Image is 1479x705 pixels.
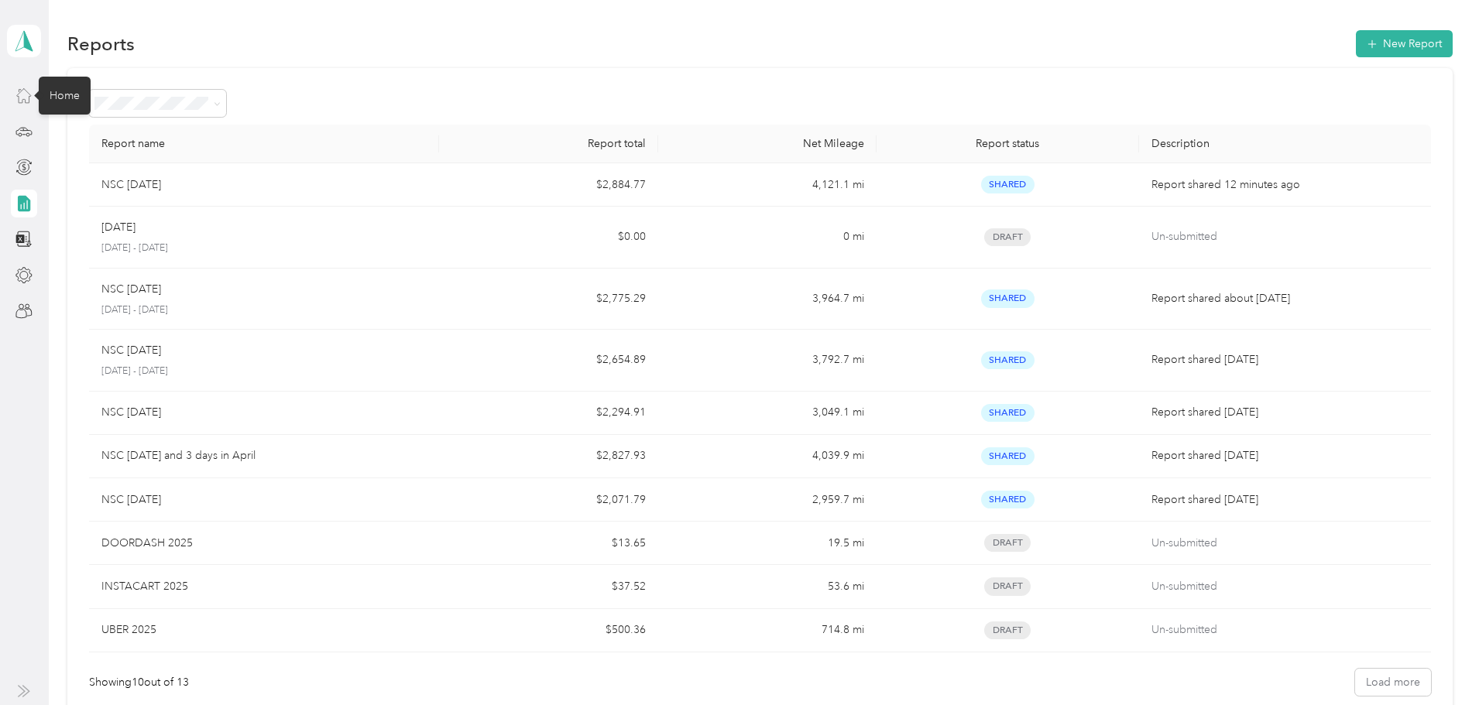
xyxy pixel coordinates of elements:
[101,176,161,193] p: NSC [DATE]
[439,125,657,163] th: Report total
[1151,491,1419,508] p: Report shared [DATE]
[101,404,161,421] p: NSC [DATE]
[1151,578,1419,595] p: Un-submitted
[658,330,877,392] td: 3,792.7 mi
[1151,290,1419,307] p: Report shared about [DATE]
[981,289,1035,307] span: Shared
[101,219,136,236] p: [DATE]
[439,330,657,392] td: $2,654.89
[101,364,427,378] p: [DATE] - [DATE]
[889,137,1127,150] div: Report status
[1139,125,1431,163] th: Description
[658,478,877,522] td: 2,959.7 mi
[1151,404,1419,421] p: Report shared [DATE]
[439,565,657,608] td: $37.52
[101,578,188,595] p: INSTACART 2025
[101,621,156,638] p: UBER 2025
[981,351,1035,369] span: Shared
[981,176,1035,193] span: Shared
[101,342,161,359] p: NSC [DATE]
[101,241,427,255] p: [DATE] - [DATE]
[101,535,193,552] p: DOORDASH 2025
[101,303,427,317] p: [DATE] - [DATE]
[658,269,877,330] td: 3,964.7 mi
[658,435,877,478] td: 4,039.9 mi
[981,404,1035,422] span: Shared
[1392,618,1479,705] iframe: Everlance-gr Chat Button Frame
[439,435,657,478] td: $2,827.93
[1151,351,1419,368] p: Report shared [DATE]
[101,447,256,464] p: NSC [DATE] and 3 days in April
[1151,535,1419,552] p: Un-submitted
[658,163,877,207] td: 4,121.1 mi
[984,621,1031,639] span: Draft
[1151,447,1419,464] p: Report shared [DATE]
[981,491,1035,508] span: Shared
[1151,228,1419,245] p: Un-submitted
[39,77,91,115] div: Home
[1355,669,1431,696] button: Load more
[101,491,161,508] p: NSC [DATE]
[67,36,135,52] h1: Reports
[658,207,877,269] td: 0 mi
[658,565,877,608] td: 53.6 mi
[439,163,657,207] td: $2,884.77
[984,228,1031,246] span: Draft
[101,281,161,298] p: NSC [DATE]
[439,392,657,435] td: $2,294.91
[439,478,657,522] td: $2,071.79
[984,577,1031,595] span: Draft
[89,125,439,163] th: Report name
[658,522,877,565] td: 19.5 mi
[89,674,189,690] div: Showing 10 out of 13
[658,392,877,435] td: 3,049.1 mi
[439,522,657,565] td: $13.65
[1356,30,1453,57] button: New Report
[439,269,657,330] td: $2,775.29
[1151,621,1419,638] p: Un-submitted
[658,125,877,163] th: Net Mileage
[439,207,657,269] td: $0.00
[981,447,1035,465] span: Shared
[1151,176,1419,193] p: Report shared 12 minutes ago
[658,609,877,652] td: 714.8 mi
[439,609,657,652] td: $500.36
[984,534,1031,552] span: Draft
